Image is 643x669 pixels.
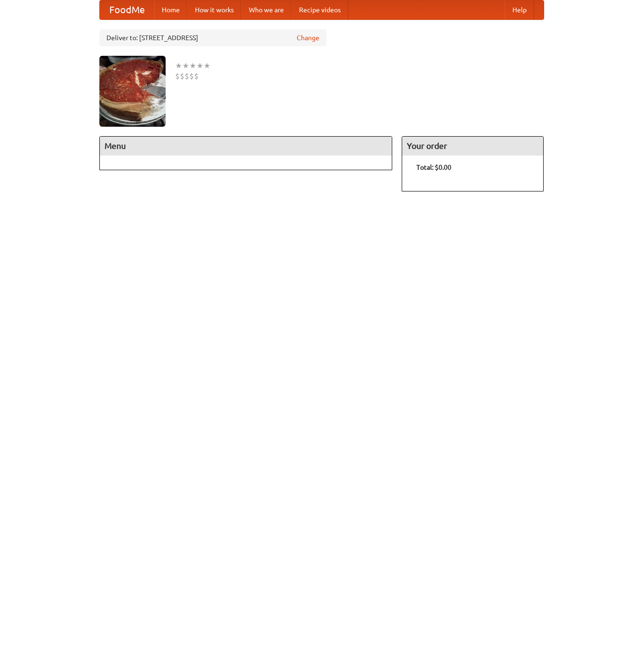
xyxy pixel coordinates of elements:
li: ★ [203,61,211,71]
a: Home [154,0,187,19]
a: Who we are [241,0,291,19]
h4: Menu [100,137,392,156]
li: ★ [189,61,196,71]
li: $ [189,71,194,81]
a: Help [505,0,534,19]
a: Change [297,33,319,43]
b: Total: $0.00 [416,164,451,171]
li: $ [180,71,185,81]
a: FoodMe [100,0,154,19]
a: Recipe videos [291,0,348,19]
li: ★ [182,61,189,71]
li: ★ [196,61,203,71]
li: $ [185,71,189,81]
li: ★ [175,61,182,71]
img: angular.jpg [99,56,166,127]
div: Deliver to: [STREET_ADDRESS] [99,29,326,46]
h4: Your order [402,137,543,156]
a: How it works [187,0,241,19]
li: $ [175,71,180,81]
li: $ [194,71,199,81]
